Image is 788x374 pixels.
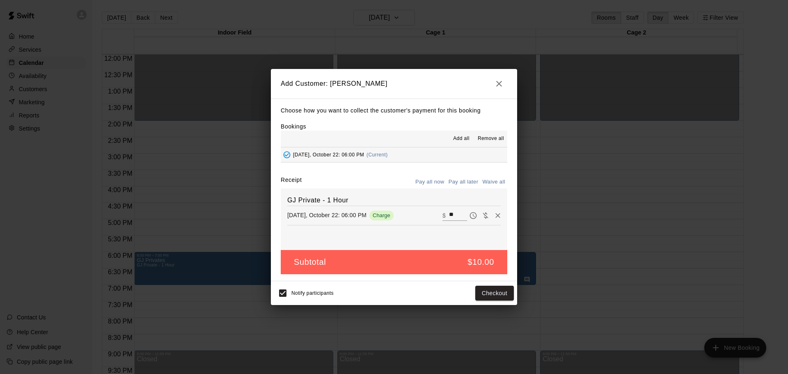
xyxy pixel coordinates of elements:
[281,106,507,116] p: Choose how you want to collect the customer's payment for this booking
[480,176,507,188] button: Waive all
[475,286,514,301] button: Checkout
[369,212,394,218] span: Charge
[448,132,474,145] button: Add all
[291,290,334,296] span: Notify participants
[478,135,504,143] span: Remove all
[367,152,388,158] span: (Current)
[281,176,302,188] label: Receipt
[287,195,501,206] h6: GJ Private - 1 Hour
[447,176,481,188] button: Pay all later
[287,211,367,219] p: [DATE], October 22: 06:00 PM
[271,69,517,99] h2: Add Customer: [PERSON_NAME]
[467,257,494,268] h5: $10.00
[479,211,492,218] span: Waive payment
[474,132,507,145] button: Remove all
[467,211,479,218] span: Pay later
[492,209,504,222] button: Remove
[294,257,326,268] h5: Subtotal
[453,135,470,143] span: Add all
[281,149,293,161] button: Added - Collect Payment
[413,176,447,188] button: Pay all now
[281,147,507,163] button: Added - Collect Payment[DATE], October 22: 06:00 PM(Current)
[281,123,306,130] label: Bookings
[293,152,364,158] span: [DATE], October 22: 06:00 PM
[442,211,446,220] p: $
